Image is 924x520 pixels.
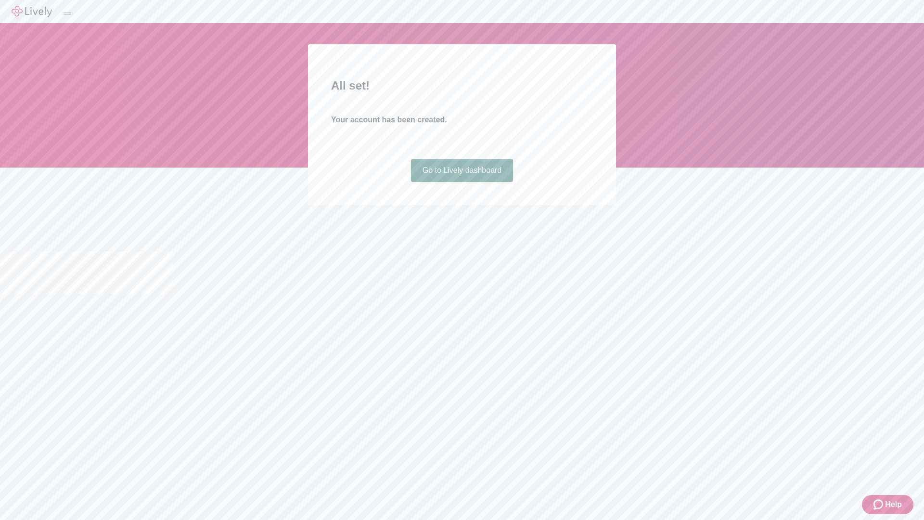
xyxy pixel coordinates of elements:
[12,6,52,17] img: Lively
[862,495,913,514] button: Zendesk support iconHelp
[411,159,513,182] a: Go to Lively dashboard
[885,499,902,510] span: Help
[873,499,885,510] svg: Zendesk support icon
[331,114,593,126] h4: Your account has been created.
[64,12,71,15] button: Log out
[331,77,593,94] h2: All set!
